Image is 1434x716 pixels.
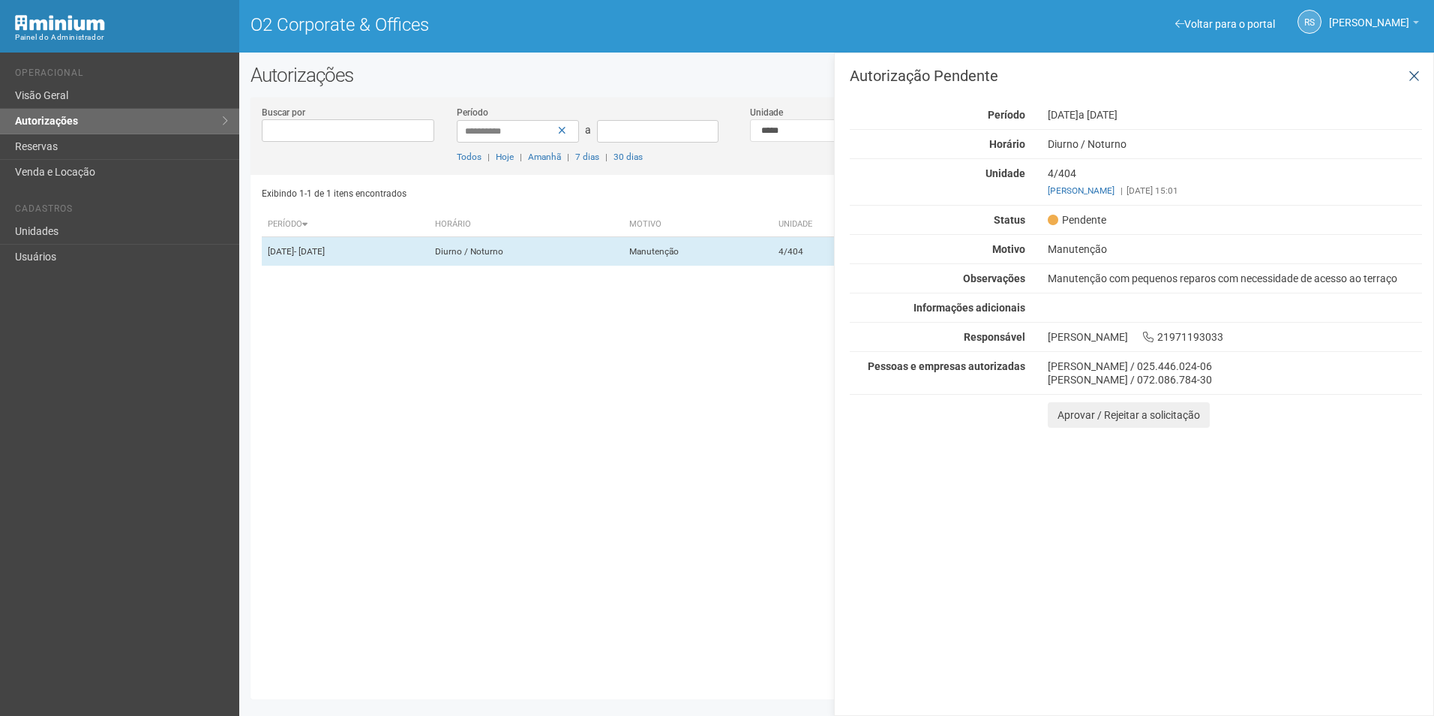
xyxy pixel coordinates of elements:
strong: Responsável [964,331,1025,343]
span: Rayssa Soares Ribeiro [1329,2,1409,29]
span: | [520,152,522,162]
div: 4/404 [1036,167,1433,197]
a: Voltar para o portal [1175,18,1275,30]
th: Horário [429,212,623,237]
div: Painel do Administrador [15,31,228,44]
h1: O2 Corporate & Offices [250,15,826,35]
span: - [DATE] [294,246,325,257]
strong: Observações [963,272,1025,284]
h2: Autorizações [250,64,1423,86]
th: Unidade [772,212,883,237]
div: [PERSON_NAME] 21971193033 [1036,330,1433,344]
li: Operacional [15,68,228,83]
strong: Status [994,214,1025,226]
span: | [605,152,607,162]
span: | [1120,185,1123,196]
img: Minium [15,15,105,31]
div: [DATE] 15:01 [1048,184,1422,197]
span: | [567,152,569,162]
strong: Motivo [992,243,1025,255]
span: a [DATE] [1078,109,1117,121]
td: [DATE] [262,237,429,266]
td: 4/404 [772,237,883,266]
span: Pendente [1048,213,1106,227]
strong: Horário [989,138,1025,150]
a: Amanhã [528,152,561,162]
a: Todos [457,152,481,162]
div: Manutenção [1036,242,1433,256]
div: [PERSON_NAME] / 072.086.784-30 [1048,373,1422,387]
span: a [585,124,591,136]
label: Unidade [750,106,783,119]
a: Hoje [496,152,514,162]
label: Período [457,106,488,119]
div: [DATE] [1036,108,1433,122]
div: Manutenção com pequenos reparos com necessidade de acesso ao terraço [1036,272,1433,285]
strong: Unidade [985,167,1025,179]
th: Motivo [623,212,772,237]
strong: Pessoas e empresas autorizadas [868,360,1025,372]
li: Cadastros [15,203,228,219]
h3: Autorização Pendente [850,68,1422,83]
a: 7 dias [575,152,599,162]
span: | [487,152,490,162]
a: [PERSON_NAME] [1048,185,1114,196]
a: [PERSON_NAME] [1329,19,1419,31]
label: Buscar por [262,106,305,119]
a: 30 dias [613,152,643,162]
div: Exibindo 1-1 de 1 itens encontrados [262,182,832,205]
button: Aprovar / Rejeitar a solicitação [1048,402,1210,428]
a: RS [1297,10,1321,34]
strong: Informações adicionais [913,302,1025,314]
td: Diurno / Noturno [429,237,623,266]
strong: Período [988,109,1025,121]
td: Manutenção [623,237,772,266]
th: Período [262,212,429,237]
div: Diurno / Noturno [1036,137,1433,151]
div: [PERSON_NAME] / 025.446.024-06 [1048,360,1422,373]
